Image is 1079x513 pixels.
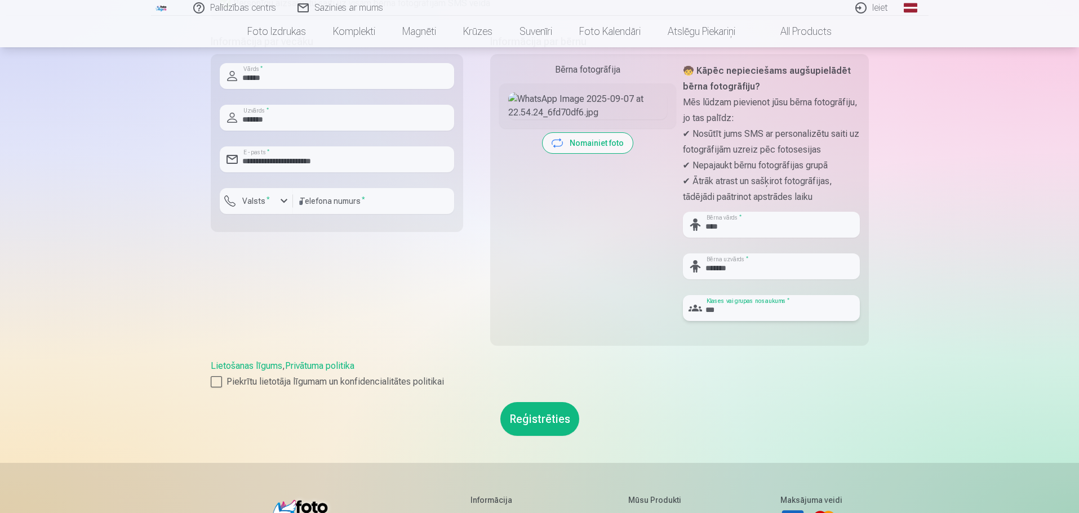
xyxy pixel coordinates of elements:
h5: Mūsu produkti [628,494,687,506]
img: WhatsApp Image 2025-09-07 at 22.54.24_6fd70df6.jpg [508,92,667,119]
a: Foto kalendāri [566,16,654,47]
a: Lietošanas līgums [211,360,282,371]
h5: Informācija [470,494,536,506]
button: Valsts* [220,188,293,214]
a: Komplekti [319,16,389,47]
a: Magnēti [389,16,450,47]
button: Reģistrēties [500,402,579,436]
a: All products [749,16,845,47]
p: ✔ Ātrāk atrast un sašķirot fotogrāfijas, tādējādi paātrinot apstrādes laiku [683,173,860,205]
p: Mēs lūdzam pievienot jūsu bērna fotogrāfiju, jo tas palīdz: [683,95,860,126]
h5: Maksājuma veidi [780,494,842,506]
a: Privātuma politika [285,360,354,371]
a: Foto izdrukas [234,16,319,47]
img: /fa1 [156,5,168,11]
a: Krūzes [450,16,506,47]
p: ✔ Nepajaukt bērnu fotogrāfijas grupā [683,158,860,173]
div: , [211,359,869,389]
p: ✔ Nosūtīt jums SMS ar personalizētu saiti uz fotogrāfijām uzreiz pēc fotosesijas [683,126,860,158]
label: Valsts [238,195,274,207]
label: Piekrītu lietotāja līgumam un konfidencialitātes politikai [211,375,869,389]
div: Bērna fotogrāfija [499,63,676,77]
a: Atslēgu piekariņi [654,16,749,47]
button: Nomainiet foto [543,133,633,153]
strong: 🧒 Kāpēc nepieciešams augšupielādēt bērna fotogrāfiju? [683,65,851,92]
a: Suvenīri [506,16,566,47]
